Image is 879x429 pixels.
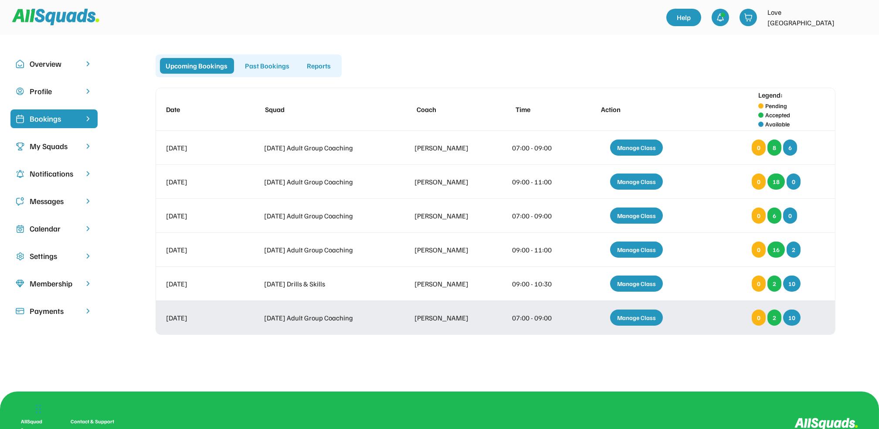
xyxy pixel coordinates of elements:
[16,142,24,151] img: Icon%20copy%203.svg
[84,115,92,123] img: chevron-right%20copy%203.svg
[765,110,790,119] div: Accepted
[752,276,766,292] div: 0
[71,418,125,426] div: Contact & Support
[264,245,383,255] div: [DATE] Adult Group Coaching
[166,104,232,115] div: Date
[84,197,92,205] img: chevron-right.svg
[16,60,24,68] img: Icon%20copy%2010.svg
[767,208,781,224] div: 6
[84,87,92,95] img: chevron-right.svg
[414,313,480,323] div: [PERSON_NAME]
[16,115,24,123] img: Icon%20%2819%29.svg
[767,7,846,28] div: Love [GEOGRAPHIC_DATA]
[414,245,480,255] div: [PERSON_NAME]
[84,142,92,150] img: chevron-right.svg
[16,307,24,316] img: Icon%20%2815%29.svg
[512,313,565,323] div: 07:00 - 09:00
[30,250,78,262] div: Settings
[12,9,99,25] img: Squad%20Logo.svg
[512,279,565,289] div: 09:00 - 10:30
[610,208,663,224] div: Manage Class
[265,104,384,115] div: Squad
[610,174,663,190] div: Manage Class
[512,211,565,221] div: 07:00 - 09:00
[783,276,801,292] div: 10
[84,307,92,315] img: chevron-right.svg
[84,252,92,260] img: chevron-right.svg
[84,60,92,68] img: chevron-right.svg
[516,104,568,115] div: Time
[30,140,78,152] div: My Squads
[610,276,663,292] div: Manage Class
[783,140,797,156] div: 6
[783,208,797,224] div: 0
[512,177,565,187] div: 09:00 - 11:00
[16,197,24,206] img: Icon%20copy%205.svg
[767,310,781,326] div: 2
[30,305,78,317] div: Payments
[166,211,232,221] div: [DATE]
[30,113,78,125] div: Bookings
[512,245,565,255] div: 09:00 - 11:00
[767,242,785,258] div: 16
[30,85,78,97] div: Profile
[84,170,92,178] img: chevron-right.svg
[264,313,383,323] div: [DATE] Adult Group Coaching
[758,90,783,100] div: Legend:
[417,104,482,115] div: Coach
[16,170,24,178] img: Icon%20copy%204.svg
[30,168,78,180] div: Notifications
[30,58,78,70] div: Overview
[264,279,383,289] div: [DATE] Drills & Skills
[851,9,869,26] img: LTPP_Logo_REV.jpeg
[84,279,92,288] img: chevron-right.svg
[30,223,78,235] div: Calendar
[601,104,680,115] div: Action
[414,177,480,187] div: [PERSON_NAME]
[166,279,232,289] div: [DATE]
[30,278,78,289] div: Membership
[787,242,801,258] div: 2
[767,276,781,292] div: 2
[767,140,781,156] div: 8
[166,143,232,153] div: [DATE]
[414,279,480,289] div: [PERSON_NAME]
[767,174,785,190] div: 18
[716,13,725,22] img: bell-03%20%281%29.svg
[414,211,480,221] div: [PERSON_NAME]
[744,13,753,22] img: shopping-cart-01%20%281%29.svg
[752,310,766,326] div: 0
[160,58,234,74] div: Upcoming Bookings
[84,225,92,233] img: chevron-right.svg
[414,143,480,153] div: [PERSON_NAME]
[166,313,232,323] div: [DATE]
[752,208,766,224] div: 0
[610,140,663,156] div: Manage Class
[16,252,24,261] img: Icon%20copy%2016.svg
[264,143,383,153] div: [DATE] Adult Group Coaching
[16,87,24,96] img: user-circle.svg
[666,9,701,26] a: Help
[752,140,766,156] div: 0
[610,242,663,258] div: Manage Class
[166,177,232,187] div: [DATE]
[765,119,790,129] div: Available
[752,174,766,190] div: 0
[752,242,766,258] div: 0
[264,211,383,221] div: [DATE] Adult Group Coaching
[16,279,24,288] img: Icon%20copy%208.svg
[166,245,232,255] div: [DATE]
[512,143,565,153] div: 07:00 - 09:00
[301,58,337,74] div: Reports
[765,101,787,110] div: Pending
[16,225,24,233] img: Icon%20copy%207.svg
[610,310,663,326] div: Manage Class
[787,174,801,190] div: 0
[239,58,296,74] div: Past Bookings
[264,177,383,187] div: [DATE] Adult Group Coaching
[30,195,78,207] div: Messages
[783,310,801,326] div: 10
